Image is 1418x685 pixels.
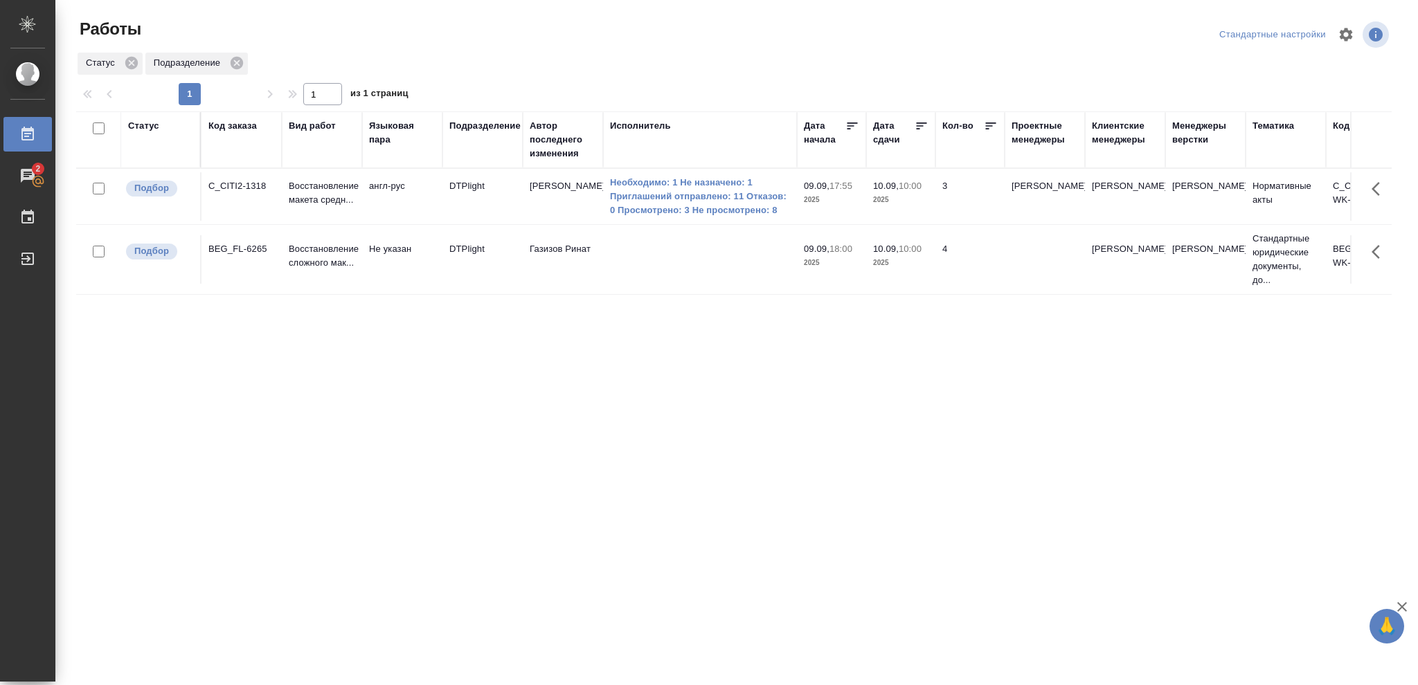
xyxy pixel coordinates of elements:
p: Подразделение [154,56,225,70]
button: 🙏 [1370,609,1404,643]
td: 4 [935,235,1005,284]
p: [PERSON_NAME] [1172,242,1239,256]
p: 2025 [804,193,859,207]
div: Можно подбирать исполнителей [125,179,193,198]
span: 2 [27,162,48,176]
div: Вид работ [289,119,336,133]
div: Код заказа [208,119,257,133]
div: Тематика [1253,119,1294,133]
p: 2025 [873,193,928,207]
span: Посмотреть информацию [1363,21,1392,48]
p: Подбор [134,244,169,258]
div: Дата сдачи [873,119,915,147]
div: Статус [78,53,143,75]
p: 2025 [873,256,928,270]
div: Менеджеры верстки [1172,119,1239,147]
span: Работы [76,18,141,40]
a: Необходимо: 1 Не назначено: 1 Приглашений отправлено: 11 Отказов: 0 Просмотрено: 3 Не просмотрено: 8 [610,176,790,217]
p: 10.09, [873,181,899,191]
div: Код работы [1333,119,1386,133]
div: Подразделение [449,119,521,133]
td: DTPlight [442,172,523,221]
td: Газизов Ринат [523,235,603,284]
p: 10:00 [899,244,922,254]
td: 3 [935,172,1005,221]
div: Кол-во [942,119,973,133]
p: Стандартные юридические документы, до... [1253,232,1319,287]
div: BEG_FL-6265 [208,242,275,256]
td: [PERSON_NAME] [1005,172,1085,221]
div: Дата начала [804,119,845,147]
div: split button [1216,24,1329,46]
td: DTPlight [442,235,523,284]
p: Статус [86,56,120,70]
td: [PERSON_NAME] [1085,235,1165,284]
p: 09.09, [804,181,829,191]
p: Восстановление сложного мак... [289,242,355,270]
div: Языковая пара [369,119,436,147]
p: 18:00 [829,244,852,254]
p: Подбор [134,181,169,195]
p: 10:00 [899,181,922,191]
td: [PERSON_NAME] [523,172,603,221]
td: BEG_FL-6265-WK-012 [1326,235,1406,284]
button: Здесь прячутся важные кнопки [1363,235,1397,268]
div: Автор последнего изменения [530,119,596,161]
span: 🙏 [1375,612,1399,641]
p: [PERSON_NAME] [1172,179,1239,193]
td: C_CITI2-1318-WK-008 [1326,172,1406,221]
td: Не указан [362,235,442,284]
div: Проектные менеджеры [1012,119,1078,147]
a: 2 [3,158,52,193]
div: Статус [128,119,159,133]
div: Можно подбирать исполнителей [125,242,193,261]
div: Исполнитель [610,119,671,133]
div: C_CITI2-1318 [208,179,275,193]
p: 2025 [804,256,859,270]
div: Клиентские менеджеры [1092,119,1158,147]
button: Здесь прячутся важные кнопки [1363,172,1397,205]
p: 09.09, [804,244,829,254]
td: англ-рус [362,172,442,221]
span: Настроить таблицу [1329,18,1363,51]
p: 10.09, [873,244,899,254]
span: из 1 страниц [350,85,409,105]
td: [PERSON_NAME] [1085,172,1165,221]
div: Подразделение [145,53,248,75]
p: Восстановление макета средн... [289,179,355,207]
p: Нормативные акты [1253,179,1319,207]
p: 17:55 [829,181,852,191]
